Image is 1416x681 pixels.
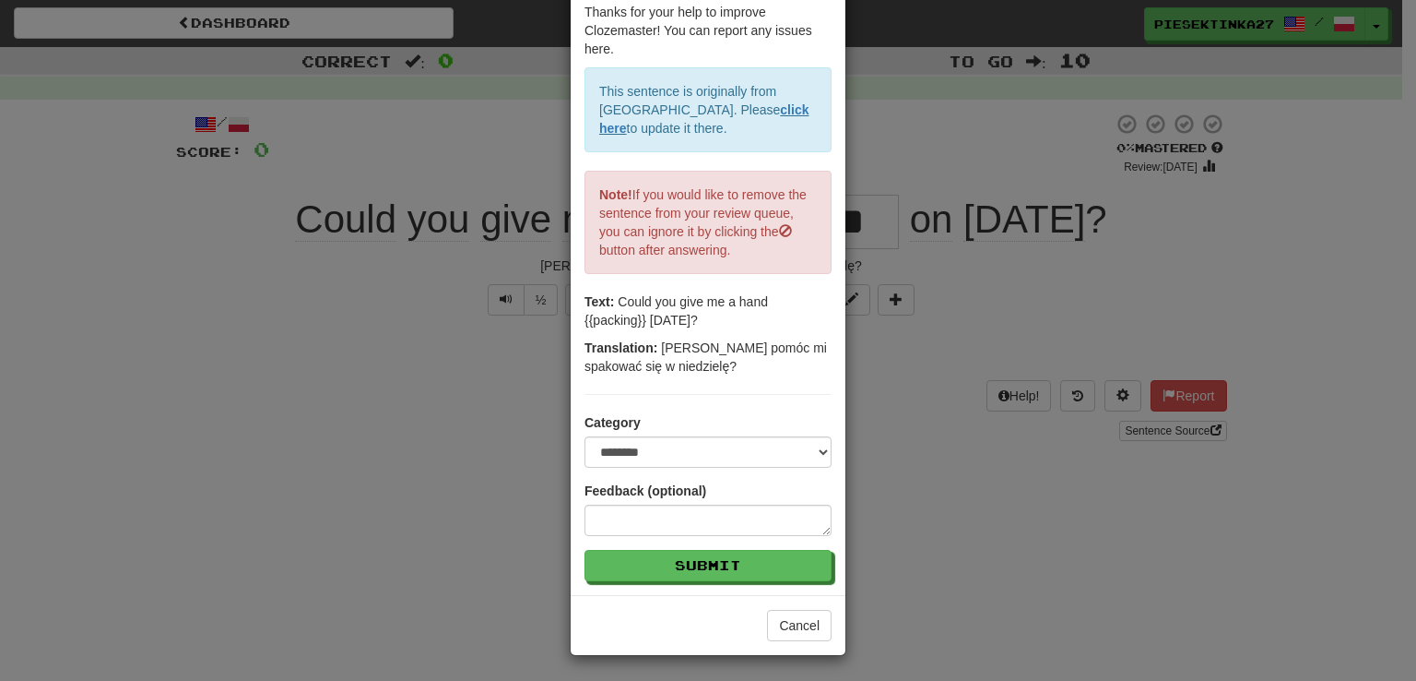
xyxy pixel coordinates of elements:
[584,339,832,376] p: [PERSON_NAME] pomóc mi spakować się w niedzielę?
[584,171,832,274] p: If you would like to remove the sentence from your review queue, you can ignore it by clicking th...
[767,610,832,641] button: Cancel
[584,67,832,152] p: This sentence is originally from [GEOGRAPHIC_DATA]. Please to update it there.
[584,3,832,58] p: Thanks for your help to improve Clozemaster! You can report any issues here.
[599,187,632,202] strong: Note!
[584,294,614,309] strong: Text:
[584,413,641,432] label: Category
[584,550,832,581] button: Submit
[584,340,657,355] strong: Translation:
[584,293,832,329] p: Could you give me a hand {{packing}} [DATE]?
[584,482,706,500] label: Feedback (optional)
